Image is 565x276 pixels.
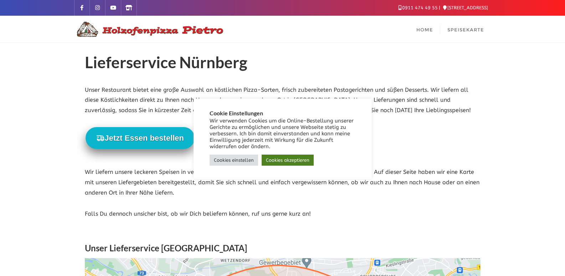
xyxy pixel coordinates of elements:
a: Cookies einstellen [210,155,258,166]
img: Logo [74,21,224,38]
a: 0911 474 49 55 [399,5,438,10]
p: Falls Du dennoch unsicher bist, ob wir Dich beliefern können, ruf uns gerne kurz an! [85,209,481,219]
h5: Cookie Einstellungen [210,110,356,116]
p: Unser Restaurant bietet eine große Auswahl an köstlichen Pizza-Sorten, frisch zubereiteten Pastag... [85,85,481,116]
p: Wir liefern unsere leckeren Speisen in verschiedene Stadtteile und Umgebungen von [GEOGRAPHIC_DAT... [85,167,481,198]
span: Speisekarte [447,27,484,32]
div: Wir verwenden Cookies um die Online-Bestellung unserer Gerichte zu ermöglichen und unsere Webseit... [210,118,356,150]
button: Jetzt Essen bestellen [86,127,195,149]
a: [STREET_ADDRESS] [443,5,488,10]
a: Cookies akzeptieren [262,155,314,166]
span: Home [416,27,433,32]
h1: Lieferservice Nürnberg [85,54,481,74]
a: Speisekarte [440,16,491,42]
a: Home [409,16,440,42]
h3: Unser Lieferservice [GEOGRAPHIC_DATA] [85,240,481,258]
